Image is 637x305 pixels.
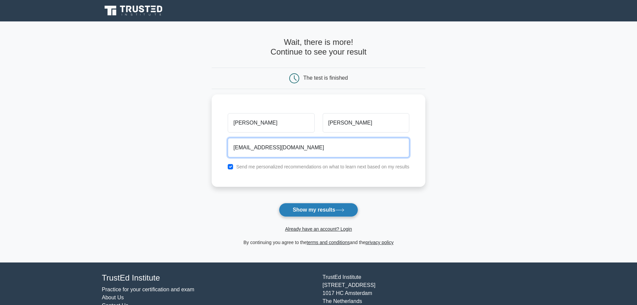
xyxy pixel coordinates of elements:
a: privacy policy [365,240,394,245]
a: Already have an account? Login [285,226,352,232]
label: Send me personalized recommendations on what to learn next based on my results [236,164,409,169]
a: About Us [102,295,124,300]
h4: TrustEd Institute [102,273,315,283]
a: terms and conditions [307,240,350,245]
a: Practice for your certification and exam [102,287,195,292]
button: Show my results [279,203,358,217]
input: First name [228,113,314,133]
div: The test is finished [303,75,348,81]
input: Last name [323,113,409,133]
div: By continuing you agree to the and the [208,238,429,246]
input: Email [228,138,409,157]
h4: Wait, there is more! Continue to see your result [212,37,425,57]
